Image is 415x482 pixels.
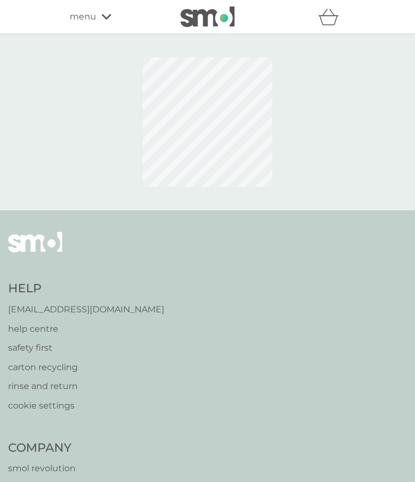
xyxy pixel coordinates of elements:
[8,322,164,336] a: help centre
[70,10,96,24] span: menu
[180,6,235,27] img: smol
[8,280,164,297] h4: Help
[8,303,164,317] a: [EMAIL_ADDRESS][DOMAIN_NAME]
[8,341,164,355] a: safety first
[8,399,164,413] a: cookie settings
[318,6,345,28] div: basket
[8,440,124,457] h4: Company
[8,461,124,476] a: smol revolution
[8,379,164,393] a: rinse and return
[8,232,62,269] img: smol
[8,360,164,374] a: carton recycling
